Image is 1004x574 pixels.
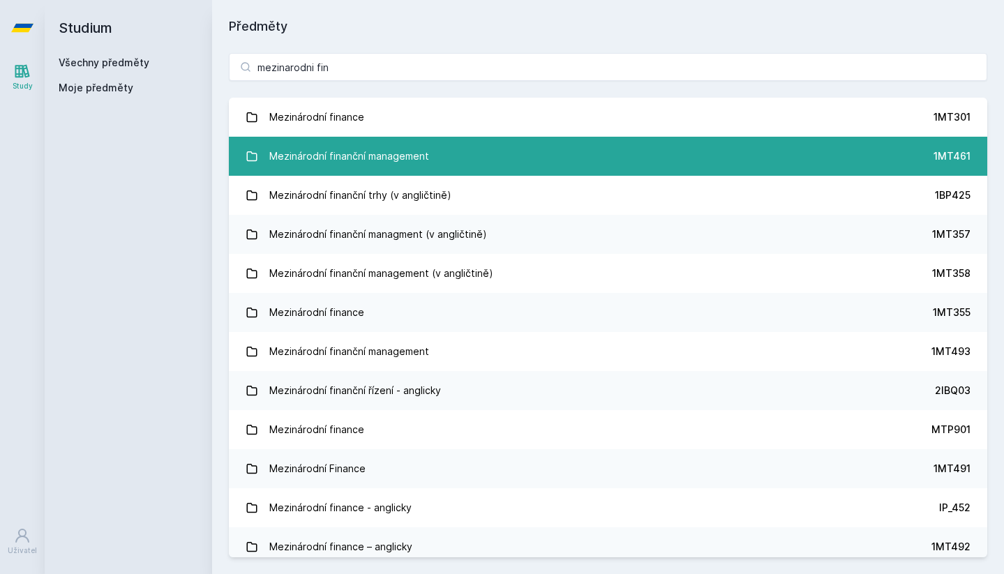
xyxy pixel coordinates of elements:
a: Mezinárodní finanční management 1MT461 [229,137,987,176]
div: 2IBQ03 [935,384,971,398]
a: Mezinárodní finance – anglicky 1MT492 [229,527,987,566]
a: Study [3,56,42,98]
div: Mezinárodní finance [269,103,364,131]
div: 1MT491 [934,462,971,476]
span: Moje předměty [59,81,133,95]
div: 1MT357 [932,227,971,241]
div: Mezinárodní finanční management (v angličtině) [269,259,493,287]
div: Mezinárodní finance [269,416,364,444]
div: 1MT461 [934,149,971,163]
div: Mezinárodní finanční trhy (v angličtině) [269,181,451,209]
div: 1BP425 [935,188,971,202]
div: 1MT493 [931,345,971,358]
a: Mezinárodní finance 1MT301 [229,98,987,137]
div: Mezinárodní finanční management [269,338,429,365]
div: 1MT358 [932,266,971,280]
div: Uživatel [8,545,37,556]
a: Mezinárodní finanční management (v angličtině) 1MT358 [229,254,987,293]
div: Mezinárodní finanční řízení - anglicky [269,377,441,405]
div: 1MT355 [933,305,971,319]
div: Study [13,81,33,91]
a: Uživatel [3,520,42,563]
div: Mezinárodní finance - anglicky [269,494,412,522]
a: Mezinárodní finance 1MT355 [229,293,987,332]
a: Mezinárodní finance - anglicky IP_452 [229,488,987,527]
div: IP_452 [939,501,971,515]
h1: Předměty [229,17,987,36]
div: Mezinárodní finance [269,299,364,326]
div: 1MT492 [931,540,971,554]
div: Mezinárodní Finance [269,455,366,483]
div: Mezinárodní finanční managment (v angličtině) [269,220,487,248]
input: Název nebo ident předmětu… [229,53,987,81]
div: MTP901 [931,423,971,437]
a: Všechny předměty [59,56,149,68]
a: Mezinárodní Finance 1MT491 [229,449,987,488]
div: Mezinárodní finanční management [269,142,429,170]
a: Mezinárodní finanční managment (v angličtině) 1MT357 [229,215,987,254]
div: 1MT301 [934,110,971,124]
a: Mezinárodní finanční trhy (v angličtině) 1BP425 [229,176,987,215]
a: Mezinárodní finance MTP901 [229,410,987,449]
a: Mezinárodní finanční řízení - anglicky 2IBQ03 [229,371,987,410]
a: Mezinárodní finanční management 1MT493 [229,332,987,371]
div: Mezinárodní finance – anglicky [269,533,412,561]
